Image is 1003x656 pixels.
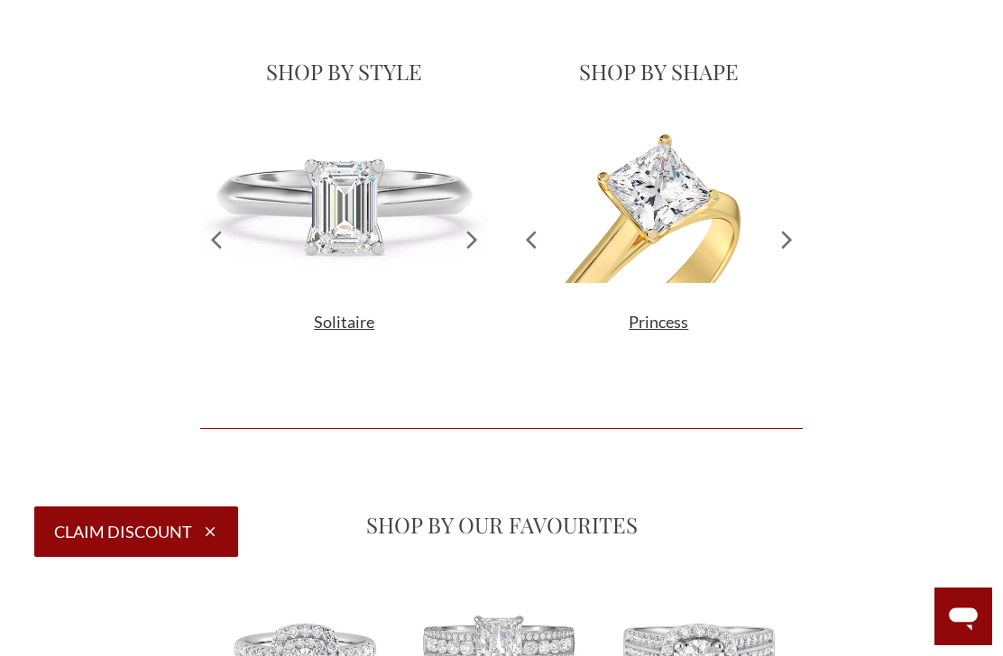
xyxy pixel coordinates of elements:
[629,314,688,331] a: Princess
[200,510,802,539] h2: SHOP BY OUR FAVOURITES
[515,57,803,86] h2: SHOP BY SHAPE
[200,57,488,86] h2: SHOP BY STYLE
[34,506,238,557] button: Claim Discount
[629,312,688,332] span: Princess
[515,122,803,283] img: Princess
[314,312,374,332] span: Solitaire
[200,122,488,283] img: Solitaire
[314,314,374,331] a: Solitaire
